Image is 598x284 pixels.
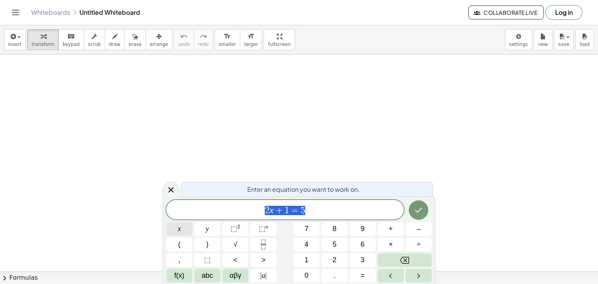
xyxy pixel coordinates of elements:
span: – [417,224,420,234]
button: Plus [378,222,404,236]
span: 3 [361,255,364,265]
button: 7 [294,222,320,236]
span: ⬚ [259,225,266,233]
button: arrange [146,29,172,50]
span: = [289,206,301,215]
button: Backspace [378,253,432,267]
button: 9 [350,222,376,236]
button: transform [27,29,59,50]
span: transform [32,42,55,47]
button: keyboardkeypad [58,29,84,50]
a: Whiteboards [31,9,70,16]
button: save [554,29,574,50]
i: format_size [223,32,231,41]
span: √ [234,239,237,250]
button: fullscreen [264,29,295,50]
span: erase [128,42,141,47]
span: larger [244,42,258,47]
button: Square root [222,238,248,251]
span: save [558,42,569,47]
span: ⬚ [230,225,237,233]
span: × [389,239,393,250]
span: 1 [304,255,308,265]
button: load [575,29,594,50]
button: Equals [350,269,376,282]
span: 2 [332,255,336,265]
span: | [260,272,262,279]
button: Left arrow [378,269,404,282]
span: = [361,270,365,281]
i: redo [200,32,207,41]
button: 1 [294,253,320,267]
span: insert [8,42,21,47]
span: abc [202,270,213,281]
span: a [260,270,267,281]
span: y [206,224,209,234]
button: Times [378,238,404,251]
span: smaller [219,42,236,47]
span: new [538,42,548,47]
span: draw [109,42,121,47]
span: x [178,224,181,234]
button: Placeholder [194,253,220,267]
button: Functions [166,269,192,282]
i: format_size [247,32,255,41]
span: , [178,255,180,265]
button: 3 [350,253,376,267]
span: 8 [332,224,336,234]
span: redo [198,42,209,47]
button: 8 [322,222,348,236]
span: Collaborate Live [475,9,537,16]
button: 0 [294,269,320,282]
span: keypad [63,42,80,47]
button: Greek alphabet [222,269,248,282]
button: settings [505,29,532,50]
i: keyboard [67,32,75,41]
span: 5 [332,239,336,250]
var: x [269,205,274,215]
sup: n [266,224,268,230]
span: scrub [88,42,101,47]
span: ÷ [417,239,421,250]
button: Right arrow [406,269,432,282]
button: format_sizelarger [240,29,262,50]
button: Toggle navigation [9,6,22,19]
span: Enter an equation you want to work on. [247,185,360,194]
button: Squared [222,222,248,236]
span: undo [178,42,190,47]
span: 7 [304,224,308,234]
button: Less than [222,253,248,267]
button: ) [194,238,220,251]
span: 9 [361,224,364,234]
span: 6 [361,239,364,250]
button: draw [105,29,125,50]
button: Alphabet [194,269,220,282]
span: 5 [301,206,305,215]
button: Minus [406,222,432,236]
button: Done [409,200,428,220]
button: 6 [350,238,376,251]
button: Absolute value [250,269,276,282]
span: ) [206,239,209,250]
button: format_sizesmaller [215,29,240,50]
button: redoredo [194,29,213,50]
button: undoundo [174,29,194,50]
sup: 2 [237,224,240,230]
span: arrange [150,42,168,47]
button: Superscript [250,222,276,236]
button: 5 [322,238,348,251]
span: ⬚ [204,255,211,265]
i: undo [180,32,188,41]
button: erase [124,29,146,50]
button: 2 [322,253,348,267]
button: x [166,222,192,236]
span: ( [178,239,181,250]
button: Log in [545,5,582,20]
button: Collaborate Live [468,5,544,19]
span: < [233,255,237,265]
button: y [194,222,220,236]
span: 0 [304,270,308,281]
span: 2 [265,206,269,215]
button: new [534,29,552,50]
span: > [261,255,266,265]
